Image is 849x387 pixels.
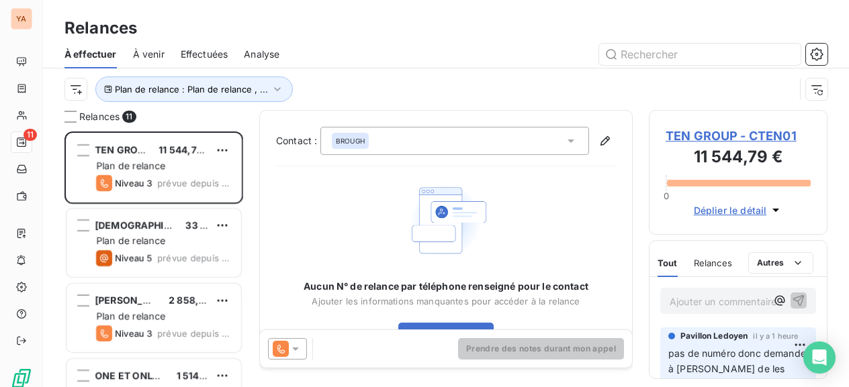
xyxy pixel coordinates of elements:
span: Plan de relance [96,235,165,246]
span: Niveau 5 [115,253,152,264]
button: Autres [748,252,813,274]
span: Analyse [244,48,279,61]
span: Niveau 3 [115,178,152,188]
span: TEN GROUP - CTEN01 [666,127,811,145]
span: Aucun N° de relance par téléphone renseigné pour le contact [304,280,588,293]
span: 2 858,00 € [169,294,220,306]
span: Plan de relance [96,310,165,321]
span: Tout [658,258,678,268]
span: ONE ET ONLY HOTEL [95,370,193,381]
span: TEN GROUP [95,144,150,156]
span: prévue depuis 7 jours [157,253,230,264]
span: Pavillon Ledoyen [680,330,748,342]
span: [DEMOGRAPHIC_DATA][PERSON_NAME] [95,219,283,231]
button: Déplier le détail [690,203,787,218]
span: À effectuer [64,48,117,61]
span: 11 544,79 € [159,144,212,156]
span: il y a 1 heure [753,332,798,340]
span: Relances [694,258,732,268]
input: Rechercher [599,44,801,65]
h3: 11 544,79 € [666,145,811,172]
div: grid [64,131,243,387]
span: [PERSON_NAME] [95,294,175,306]
span: 0 [664,190,669,201]
div: Open Intercom Messenger [803,341,836,374]
button: Modifier ce contact [398,323,494,344]
span: Effectuées [181,48,228,61]
span: Plan de relance [96,160,165,171]
span: 11 [122,111,136,123]
label: Contact : [276,134,320,148]
span: Niveau 3 [115,328,152,339]
span: prévue depuis 7 jours [157,178,230,188]
span: BROUGH [336,136,365,146]
button: Plan de relance : Plan de relance , ... [95,76,293,102]
span: Ajouter les informations manquantes pour accéder à la relance [312,296,580,307]
div: YA [11,8,32,30]
span: À venir [133,48,165,61]
h3: Relances [64,16,137,40]
span: 11 [24,129,37,141]
span: 33 184,80 € [185,219,241,231]
span: prévue depuis 7 jours [157,328,230,339]
span: 1 514,91 € [176,370,222,381]
span: Plan de relance : Plan de relance , ... [115,84,268,95]
button: Prendre des notes durant mon appel [458,338,624,360]
span: Déplier le détail [694,203,767,217]
img: Empty state [403,177,489,264]
span: Relances [79,110,120,123]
